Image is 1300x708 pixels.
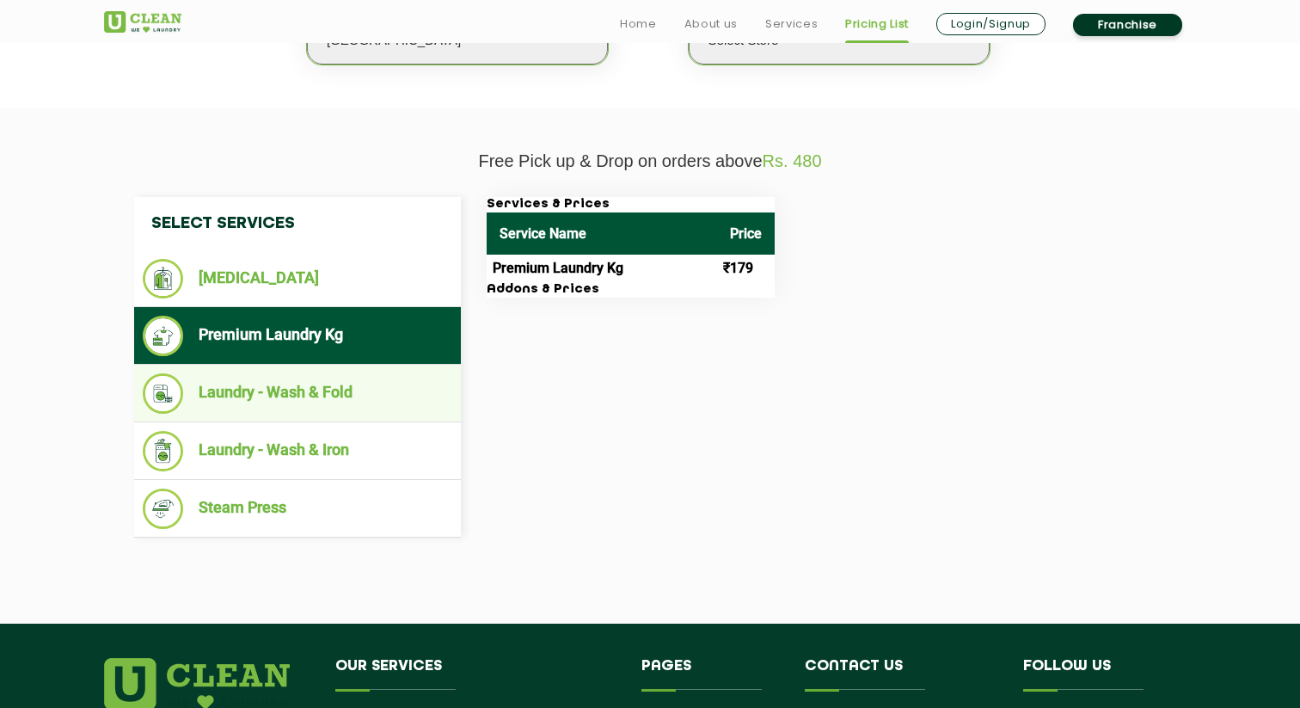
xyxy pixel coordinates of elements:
td: ₹179 [717,255,775,282]
li: [MEDICAL_DATA] [143,259,452,299]
h4: Follow us [1023,658,1174,691]
h4: Select Services [134,197,461,250]
td: Premium Laundry Kg [487,255,717,282]
span: Rs. 480 [763,151,822,170]
h3: Services & Prices [487,197,775,212]
img: Steam Press [143,489,183,529]
a: About us [684,14,738,34]
a: Pricing List [845,14,909,34]
img: Laundry - Wash & Iron [143,431,183,471]
li: Laundry - Wash & Iron [143,431,452,471]
li: Steam Press [143,489,452,529]
li: Premium Laundry Kg [143,316,452,356]
p: Free Pick up & Drop on orders above [104,151,1196,171]
h4: Pages [641,658,780,691]
h4: Contact us [805,658,997,691]
a: Home [620,14,657,34]
img: Dry Cleaning [143,259,183,299]
img: Laundry - Wash & Fold [143,373,183,414]
h3: Addons & Prices [487,282,775,298]
a: Login/Signup [936,13,1046,35]
li: Laundry - Wash & Fold [143,373,452,414]
a: Services [765,14,818,34]
th: Service Name [487,212,717,255]
a: Franchise [1073,14,1182,36]
img: Premium Laundry Kg [143,316,183,356]
th: Price [717,212,775,255]
img: UClean Laundry and Dry Cleaning [104,11,181,33]
h4: Our Services [335,658,616,691]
